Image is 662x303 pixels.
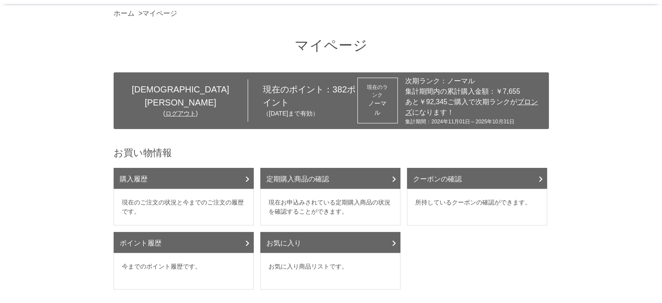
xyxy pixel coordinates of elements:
div: あと￥92,345ご購入で次期ランクが になります！ [405,97,544,118]
div: ノーマル [366,99,390,117]
div: 現在のポイント： ポイント [248,83,357,118]
dd: 現在のご注文の状況と今までのご注文の履歴です。 [114,189,254,225]
a: 購入履歴 [114,168,254,189]
dd: 現在お申込みされている定期購入商品の状況を確認することができます。 [260,189,400,225]
a: 定期購入商品の確認 [260,168,400,189]
a: ポイント履歴 [114,232,254,253]
a: ホーム [114,10,134,17]
a: マイページ [142,10,177,17]
dt: 現在のランク [366,83,390,99]
h1: マイページ [114,36,549,55]
a: お気に入り [260,232,400,253]
dd: お気に入り商品リストです。 [260,253,400,289]
div: 次期ランク：ノーマル [405,76,544,86]
li: > [138,8,179,19]
span: ブロンズ [405,98,538,116]
div: 集計期間内の累計購入金額：￥7,655 [405,86,544,97]
div: ( ) [114,109,248,118]
h2: お買い物情報 [114,146,549,159]
a: ログアウト [165,110,196,117]
div: 集計期間：2024年11月01日～2025年10月31日 [405,118,544,126]
dd: 所持しているクーポンの確認ができます。 [407,189,547,225]
a: クーポンの確認 [407,168,547,189]
p: （[DATE]まで有効） [263,109,357,118]
span: 382 [333,85,347,94]
div: [DEMOGRAPHIC_DATA][PERSON_NAME] [114,83,248,109]
dd: 今までのポイント履歴です。 [114,253,254,289]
